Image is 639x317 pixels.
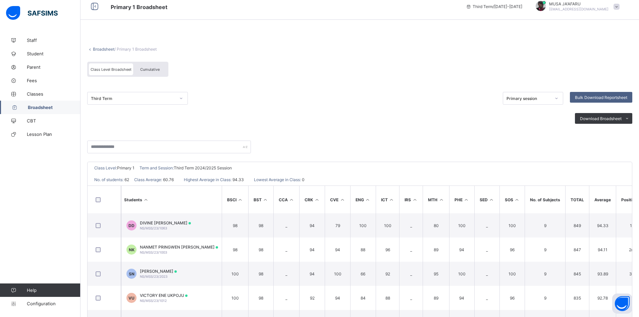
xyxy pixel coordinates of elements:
[248,237,273,262] td: 98
[474,286,499,310] td: _
[28,105,81,110] span: Broadsheet
[571,271,584,276] span: 845
[589,186,616,213] th: Average
[140,245,218,250] span: NANMET PRINGWEN [PERSON_NAME]
[140,165,174,170] span: Term and Session:
[299,237,325,262] td: 94
[423,237,449,262] td: 89
[27,301,80,306] span: Configuration
[222,186,248,213] th: BSCI
[231,177,244,182] span: 94.33
[140,299,167,303] span: NS/MSS/23/1012
[499,237,525,262] td: 96
[423,186,449,213] th: MTH
[376,213,400,237] td: 100
[474,262,499,286] td: _
[423,286,449,310] td: 89
[27,91,81,97] span: Classes
[389,197,394,202] i: Sort in Ascending Order
[530,247,560,252] span: 9
[94,165,117,170] span: Class Level:
[499,262,525,286] td: 100
[222,286,248,310] td: 100
[499,186,525,213] th: SOS
[530,271,560,276] span: 9
[27,287,80,293] span: Help
[263,197,268,202] i: Sort in Ascending Order
[376,186,400,213] th: ICT
[222,237,248,262] td: 98
[499,213,525,237] td: 100
[140,220,191,225] span: DIVINE [PERSON_NAME]
[94,177,123,182] span: No. of students:
[449,186,474,213] th: PHE
[571,296,584,301] span: 835
[474,213,499,237] td: _
[594,247,611,252] span: 94.11
[129,247,135,252] span: NK
[507,96,551,101] div: Primary session
[325,237,350,262] td: 94
[134,177,162,182] span: Class Average:
[594,271,611,276] span: 93.89
[248,213,273,237] td: 98
[174,165,232,170] span: Third Term 2024/2025 Session
[350,237,376,262] td: 88
[299,262,325,286] td: 94
[350,213,376,237] td: 100
[423,213,449,237] td: 80
[565,186,589,213] th: TOTAL
[325,286,350,310] td: 94
[399,262,423,286] td: _
[237,197,243,202] i: Sort in Ascending Order
[301,177,305,182] span: 0
[299,286,325,310] td: 92
[449,213,474,237] td: 100
[91,67,131,72] span: Class Level Broadsheet
[248,186,273,213] th: BST
[530,223,560,228] span: 9
[27,78,81,83] span: Fees
[612,294,632,314] button: Open asap
[449,262,474,286] td: 100
[299,213,325,237] td: 94
[525,186,565,213] th: No. of Subjects
[123,177,129,182] span: 62
[140,274,167,278] span: NS/MSS/23/2023
[299,186,325,213] th: CRK
[549,1,608,6] span: MUSA JA'AFARU
[376,237,400,262] td: 96
[350,286,376,310] td: 84
[438,197,444,202] i: Sort in Ascending Order
[162,177,174,182] span: 60.76
[27,118,81,123] span: CBT
[464,197,469,202] i: Sort in Ascending Order
[140,67,160,72] span: Cumulative
[248,286,273,310] td: 98
[117,165,135,170] span: Primary 1
[27,38,81,43] span: Staff
[571,223,584,228] span: 849
[339,197,345,202] i: Sort in Ascending Order
[325,262,350,286] td: 100
[499,286,525,310] td: 96
[466,4,522,9] span: session/term information
[489,197,494,202] i: Sort in Ascending Order
[273,186,300,213] th: CCA
[571,247,584,252] span: 847
[222,262,248,286] td: 100
[376,262,400,286] td: 92
[449,237,474,262] td: 94
[365,197,371,202] i: Sort in Ascending Order
[594,223,611,228] span: 94.33
[399,186,423,213] th: IRS
[27,131,81,137] span: Lesson Plan
[129,271,135,276] span: SN
[449,286,474,310] td: 94
[140,226,167,230] span: NS/MSS/23/1063
[114,47,157,52] span: / Primary 1 Broadsheet
[530,296,560,301] span: 9
[575,95,627,100] span: Bulk Download Reportsheet
[273,262,300,286] td: _
[93,47,114,52] a: Broadsheet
